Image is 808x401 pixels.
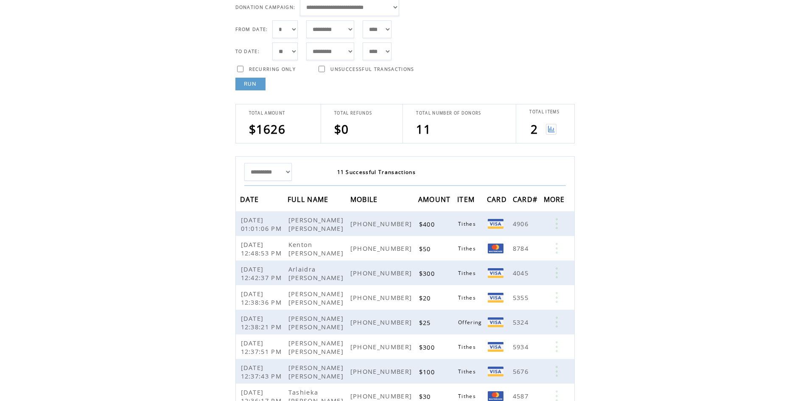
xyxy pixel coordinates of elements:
span: MORE [544,193,567,208]
span: [DATE] 12:38:36 PM [241,289,284,306]
span: $400 [419,220,437,228]
span: [PHONE_NUMBER] [350,219,414,228]
span: $0 [334,121,349,137]
span: FROM DATE: [235,26,268,32]
img: Visa [488,268,503,278]
span: TOTAL ITEMS [529,109,559,115]
span: 5355 [513,293,531,302]
span: [PERSON_NAME] [PERSON_NAME] [288,314,346,331]
span: [PERSON_NAME] [PERSON_NAME] [288,339,346,356]
span: 11 Successful Transactions [337,168,416,176]
span: $30 [419,392,433,401]
span: Tithes [458,343,478,351]
span: 5324 [513,318,531,326]
span: [PHONE_NUMBER] [350,342,414,351]
span: 4587 [513,392,531,400]
span: [DATE] 12:37:43 PM [241,363,284,380]
img: Visa [488,293,503,303]
span: ITEM [457,193,477,208]
span: [DATE] 12:42:37 PM [241,265,284,282]
img: Visa [488,219,503,229]
span: Tithes [458,393,478,400]
span: [DATE] 01:01:06 PM [241,216,284,233]
span: DATE [240,193,261,208]
span: Tithes [458,245,478,252]
span: 5676 [513,367,531,376]
span: Arlaidra [PERSON_NAME] [288,265,346,282]
a: RUN [235,78,266,90]
span: [PERSON_NAME] [PERSON_NAME] [288,289,346,306]
span: $300 [419,269,437,278]
img: Visa [488,367,503,376]
img: Visa [488,342,503,352]
img: Mastercard [488,244,503,253]
span: [PHONE_NUMBER] [350,367,414,376]
span: TO DATE: [235,48,260,54]
span: [PHONE_NUMBER] [350,269,414,277]
span: $50 [419,244,433,253]
a: DATE [240,196,261,202]
span: [PHONE_NUMBER] [350,244,414,252]
span: 8784 [513,244,531,252]
span: Tithes [458,294,478,301]
span: 11 [416,121,431,137]
img: View graph [546,124,556,135]
span: Kenton [PERSON_NAME] [288,240,346,257]
img: Visa [488,317,503,327]
span: [PHONE_NUMBER] [350,392,414,400]
a: CARD [487,196,509,202]
span: Tithes [458,269,478,277]
span: [PERSON_NAME] [PERSON_NAME] [288,216,346,233]
span: $20 [419,294,433,302]
a: MOBILE [350,196,380,202]
span: $100 [419,367,437,376]
a: ITEM [457,196,477,202]
span: 5934 [513,342,531,351]
span: MOBILE [350,193,380,208]
a: AMOUNT [418,196,453,202]
span: RECURRING ONLY [249,66,296,72]
span: UNSUCCESSFUL TRANSACTIONS [330,66,414,72]
img: Mastercard [488,391,503,401]
span: [PHONE_NUMBER] [350,293,414,302]
span: [PERSON_NAME] [PERSON_NAME] [288,363,346,380]
span: [DATE] 12:38:21 PM [241,314,284,331]
span: $25 [419,318,433,327]
a: CARD# [513,196,540,202]
span: TOTAL REFUNDS [334,110,372,116]
span: [DATE] 12:37:51 PM [241,339,284,356]
span: $1626 [249,121,286,137]
span: 4906 [513,219,531,228]
span: 4045 [513,269,531,277]
span: TOTAL NUMBER OF DONORS [416,110,481,116]
span: FULL NAME [288,193,331,208]
span: [PHONE_NUMBER] [350,318,414,326]
span: Tithes [458,368,478,375]
span: [DATE] 12:48:53 PM [241,240,284,257]
span: 2 [531,121,538,137]
span: Tithes [458,220,478,227]
span: CARD [487,193,509,208]
span: $300 [419,343,437,351]
span: TOTAL AMOUNT [249,110,285,116]
span: CARD# [513,193,540,208]
span: DONATION CAMPAIGN: [235,4,296,10]
a: FULL NAME [288,196,331,202]
span: AMOUNT [418,193,453,208]
span: Offering [458,319,484,326]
